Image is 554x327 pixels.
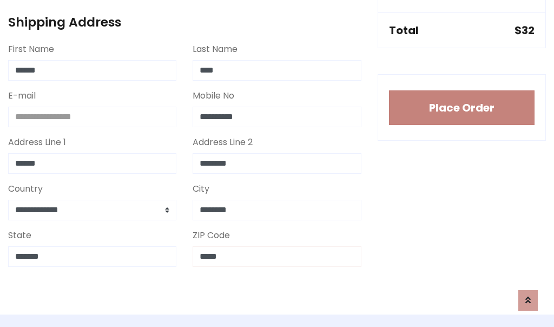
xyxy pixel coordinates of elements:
[193,136,253,149] label: Address Line 2
[515,24,535,37] h5: $
[389,24,419,37] h5: Total
[8,15,361,30] h4: Shipping Address
[389,90,535,125] button: Place Order
[193,89,234,102] label: Mobile No
[8,229,31,242] label: State
[193,182,209,195] label: City
[522,23,535,38] span: 32
[193,43,238,56] label: Last Name
[8,182,43,195] label: Country
[193,229,230,242] label: ZIP Code
[8,43,54,56] label: First Name
[8,89,36,102] label: E-mail
[8,136,66,149] label: Address Line 1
